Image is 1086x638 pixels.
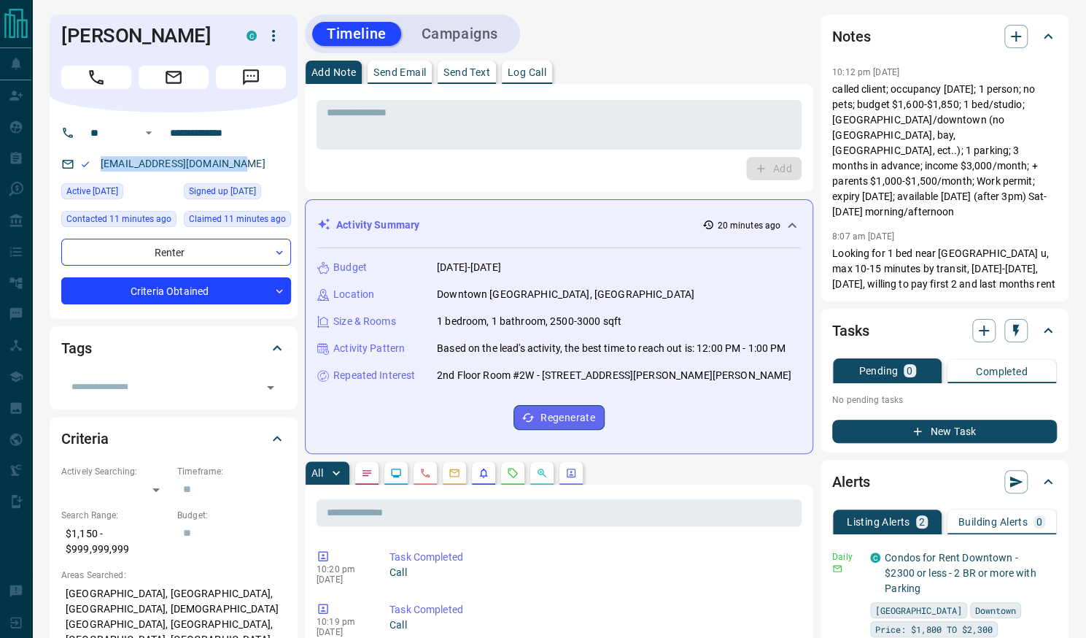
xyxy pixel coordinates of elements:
p: 0 [1036,517,1042,527]
div: Tags [61,331,286,366]
span: Contacted 11 minutes ago [66,212,171,226]
button: Timeline [312,22,401,46]
p: Task Completed [389,602,796,618]
p: Repeated Interest [333,368,415,383]
p: Downtown [GEOGRAPHIC_DATA], [GEOGRAPHIC_DATA] [437,287,694,302]
span: Active [DATE] [66,184,118,199]
p: Listing Alerts [847,517,910,527]
p: [DATE] [317,574,368,585]
svg: Emails [449,467,460,479]
p: All [311,468,323,478]
p: Daily [832,550,861,564]
span: Email [139,66,209,89]
button: Campaigns [407,22,513,46]
p: Activity Summary [336,218,419,233]
p: Call [389,565,796,580]
p: Completed [976,366,1028,377]
p: No pending tasks [832,389,1057,411]
p: Pending [858,366,898,376]
p: Location [333,287,374,302]
div: Notes [832,19,1057,54]
div: Renter [61,239,291,266]
p: Send Text [443,67,490,77]
p: Building Alerts [958,517,1028,527]
button: Regenerate [513,405,605,430]
p: Log Call [508,67,546,77]
svg: Requests [507,467,519,479]
span: Price: $1,800 TO $2,300 [875,622,993,637]
p: Timeframe: [177,465,286,478]
svg: Email [832,564,842,574]
p: 10:12 pm [DATE] [832,67,899,77]
a: Condos for Rent Downtown - $2300 or less - 2 BR or more with Parking [885,552,1036,594]
div: Alerts [832,464,1057,499]
div: Sat Aug 16 2025 [61,211,177,231]
div: Criteria [61,421,286,456]
p: $1,150 - $999,999,999 [61,522,170,561]
p: Budget: [177,509,286,522]
div: condos.ca [870,553,880,563]
p: 10:19 pm [317,617,368,627]
div: Tue May 28 2019 [184,183,291,204]
span: Call [61,66,131,89]
p: 10:20 pm [317,564,368,574]
div: Criteria Obtained [61,277,291,304]
h2: Alerts [832,470,870,493]
svg: Agent Actions [565,467,577,479]
p: [DATE]-[DATE] [437,260,501,275]
p: 2 [919,517,925,527]
button: New Task [832,420,1057,443]
p: [DATE] [317,627,368,637]
h2: Criteria [61,427,109,450]
p: Looking for 1 bed near [GEOGRAPHIC_DATA] u, max 10-15 minutes by transit, [DATE]-[DATE], [DATE], ... [832,246,1057,292]
p: 1 bedroom, 1 bathroom, 2500-3000 sqft [437,314,621,329]
p: Actively Searching: [61,465,170,478]
button: Open [140,124,158,142]
p: Add Note [311,67,356,77]
svg: Notes [361,467,373,479]
h2: Tags [61,337,91,360]
h2: Tasks [832,319,869,342]
p: Activity Pattern [333,341,405,356]
svg: Calls [419,467,431,479]
p: called client; occupancy [DATE]; 1 person; no pets; budget $1,600-$1,850; 1 bed/studio; [GEOGRAPH... [832,82,1057,220]
p: 8:07 am [DATE] [832,231,894,242]
div: Sat Aug 16 2025 [184,211,291,231]
div: Tue Aug 12 2025 [61,183,177,204]
p: Send Email [373,67,426,77]
span: Claimed 11 minutes ago [189,212,286,226]
svg: Opportunities [536,467,548,479]
p: 0 [907,366,912,376]
h2: Notes [832,25,870,48]
span: Message [216,66,286,89]
svg: Email Valid [80,159,90,169]
svg: Lead Browsing Activity [390,467,402,479]
svg: Listing Alerts [478,467,489,479]
p: Search Range: [61,509,170,522]
p: Size & Rooms [333,314,396,329]
span: Signed up [DATE] [189,184,256,199]
p: Areas Searched: [61,569,286,582]
p: Task Completed [389,550,796,565]
button: Open [260,377,281,398]
div: condos.ca [247,31,257,41]
p: Budget [333,260,367,275]
p: Call [389,618,796,633]
div: Tasks [832,313,1057,348]
div: Activity Summary20 minutes ago [317,212,801,239]
p: 2nd Floor Room #2W - [STREET_ADDRESS][PERSON_NAME][PERSON_NAME] [437,368,791,383]
h1: [PERSON_NAME] [61,24,225,47]
a: [EMAIL_ADDRESS][DOMAIN_NAME] [101,158,265,169]
p: Based on the lead's activity, the best time to reach out is: 12:00 PM - 1:00 PM [437,341,786,356]
p: 20 minutes ago [717,219,780,232]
